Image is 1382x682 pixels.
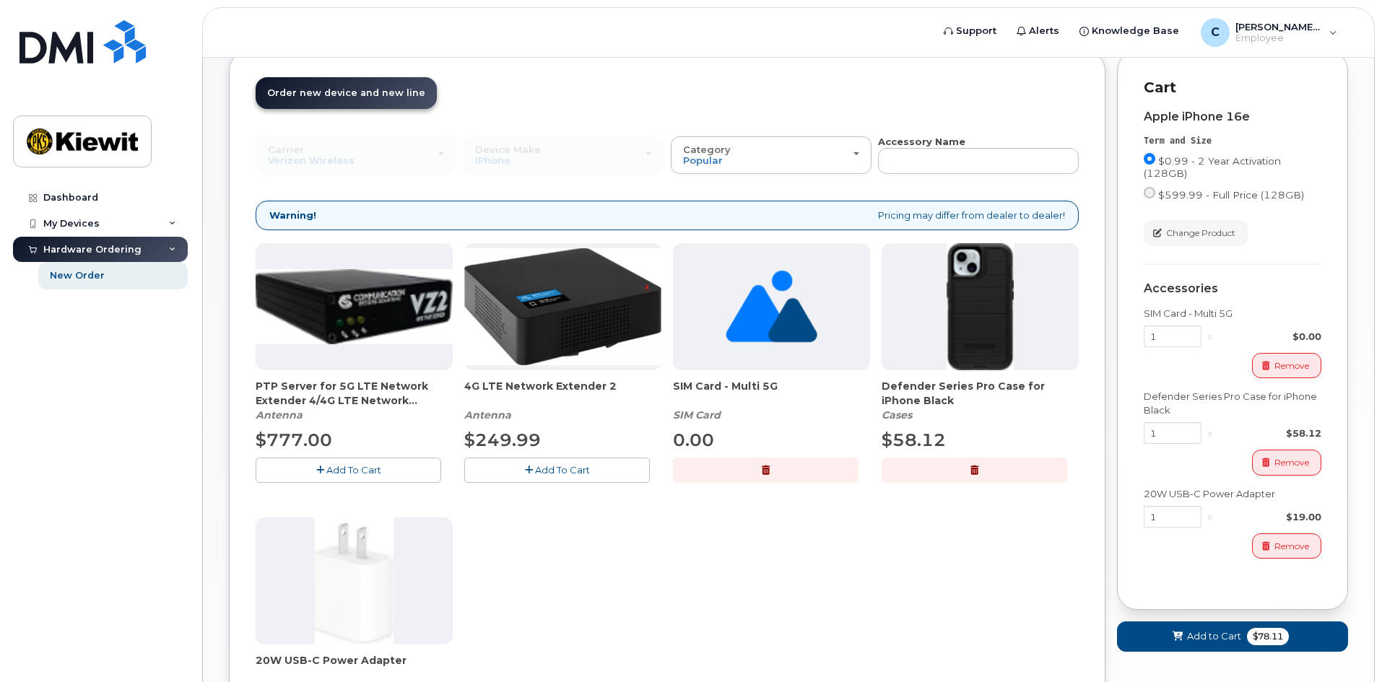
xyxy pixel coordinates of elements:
[464,379,661,408] span: 4G LTE Network Extender 2
[464,408,511,421] em: Antenna
[1274,359,1309,372] span: Remove
[269,209,316,222] strong: Warning!
[256,269,453,344] img: Casa_Sysem.png
[882,429,946,450] span: $58.12
[1252,533,1321,559] button: Remove
[1069,17,1189,45] a: Knowledge Base
[464,458,650,483] button: Add To Cart
[1007,17,1069,45] a: Alerts
[947,243,1014,370] img: defenderiphone14.png
[1029,24,1059,38] span: Alerts
[956,24,996,38] span: Support
[1201,330,1218,344] div: x
[1117,621,1348,651] button: Add to Cart $78.11
[1158,189,1304,201] span: $599.99 - Full Price (128GB)
[934,17,1007,45] a: Support
[882,408,912,421] em: Cases
[267,87,425,98] span: Order new device and new line
[1191,18,1347,47] div: Charlie.Goldstein
[1218,330,1321,344] div: $0.00
[256,653,453,682] span: 20W USB-C Power Adapter
[1218,510,1321,524] div: $19.00
[1319,619,1371,671] iframe: Messenger Launcher
[1247,628,1289,645] span: $78.11
[882,379,1079,422] div: Defender Series Pro Case for iPhone Black
[256,379,453,422] div: PTP Server for 5G LTE Network Extender 4/4G LTE Network Extender 3
[464,248,661,364] img: 4glte_extender.png
[464,429,541,450] span: $249.99
[1144,390,1321,416] div: Defender Series Pro Case for iPhone Black
[1144,153,1155,165] input: $0.99 - 2 Year Activation (128GB)
[1144,110,1321,123] div: Apple iPhone 16e
[1201,427,1218,440] div: x
[1235,32,1322,44] span: Employee
[1211,24,1220,41] span: C
[315,517,394,644] img: apple20w.jpg
[256,429,332,450] span: $777.00
[535,464,590,476] span: Add To Cart
[1252,353,1321,378] button: Remove
[1144,135,1321,147] div: Term and Size
[726,243,817,370] img: no_image_found-2caef05468ed5679b831cfe6fc140e25e0c280774317ffc20a367ab7fd17291e.png
[1144,307,1321,320] div: SIM Card - Multi 5G
[1274,456,1309,469] span: Remove
[1187,629,1241,643] span: Add to Cart
[464,379,661,422] div: 4G LTE Network Extender 2
[1144,282,1321,295] div: Accessories
[878,136,965,147] strong: Accessory Name
[256,201,1079,230] div: Pricing may differ from dealer to dealer!
[673,408,721,421] em: SIM Card
[673,429,714,450] span: 0.00
[1166,227,1235,240] span: Change Product
[882,379,1079,408] span: Defender Series Pro Case for iPhone Black
[1235,21,1322,32] span: [PERSON_NAME].[PERSON_NAME]
[1201,510,1218,524] div: x
[1252,450,1321,475] button: Remove
[1092,24,1179,38] span: Knowledge Base
[671,136,872,174] button: Category Popular
[1144,155,1281,179] span: $0.99 - 2 Year Activation (128GB)
[256,379,453,408] span: PTP Server for 5G LTE Network Extender 4/4G LTE Network Extender 3
[1144,77,1321,98] p: Cart
[1144,220,1248,245] button: Change Product
[673,379,870,422] div: SIM Card - Multi 5G
[683,154,723,166] span: Popular
[683,144,731,155] span: Category
[256,458,441,483] button: Add To Cart
[1218,427,1321,440] div: $58.12
[673,379,870,408] span: SIM Card - Multi 5G
[1144,487,1321,501] div: 20W USB-C Power Adapter
[1144,187,1155,198] input: $599.99 - Full Price (128GB)
[326,464,381,476] span: Add To Cart
[1274,540,1309,553] span: Remove
[256,408,303,421] em: Antenna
